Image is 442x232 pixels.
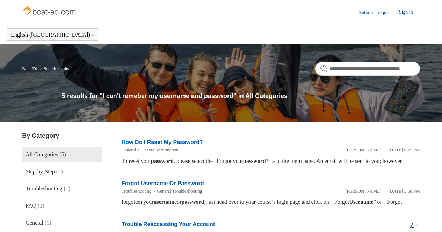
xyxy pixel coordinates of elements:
[26,151,58,157] span: All Categories
[22,198,102,214] a: FAQ (1)
[122,147,136,154] li: General
[388,188,420,194] time: 05/20/2025, 15:58
[122,221,215,227] a: Trouble Reaccessing Your Account
[315,62,420,76] input: Search
[22,66,38,71] li: Boat-Ed
[22,147,102,162] a: All Categories (5)
[345,147,381,154] li: [PERSON_NAME]
[26,203,36,209] span: FAQ
[154,199,177,205] em: username
[182,199,204,205] em: password
[122,147,136,152] a: General
[22,215,102,231] a: General (1)
[136,147,179,154] li: General Information
[122,188,151,194] a: Troubleshooting
[56,169,63,174] span: (2)
[22,131,102,141] h3: By Category
[62,91,420,101] h1: 5 results for "I can't remeber my username and password" in All Categories
[22,4,78,18] img: Boat-Ed Help Center home page
[349,199,373,205] em: Username
[11,32,94,38] button: English ([GEOGRAPHIC_DATA])
[26,186,62,192] span: Troubleshooting
[359,9,399,16] a: Submit a request
[38,203,44,209] span: (1)
[59,151,66,157] span: (5)
[22,164,102,179] a: Step-by-Step (2)
[141,147,178,152] a: General Information
[22,181,102,196] a: Troubleshooting (1)
[397,209,437,227] div: Chat Support
[38,66,69,71] li: Search results
[64,186,70,192] span: (1)
[122,188,151,195] li: Troubleshooting
[22,66,37,71] a: Boat-Ed
[388,147,420,152] time: 01/05/2024, 18:22
[45,220,51,226] span: (1)
[345,188,381,195] li: [PERSON_NAME]
[122,157,420,165] div: To reset your , please select the “Forgot your ?” » in the login page. An email will be sent to y...
[122,198,420,206] div: forgotten your or , just head over to your course’s login page and click on “ Forgot ” or “ Forgot
[26,169,55,174] span: Step-by-Step
[243,158,266,164] em: password
[151,158,174,164] em: password
[122,180,204,186] a: Forgot Username Or Password
[399,8,420,17] a: Sign in
[157,188,202,194] a: General Troubleshooting
[151,188,202,195] li: General Troubleshooting
[26,220,43,226] span: General
[122,139,203,145] a: How Do I Reset My Password?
